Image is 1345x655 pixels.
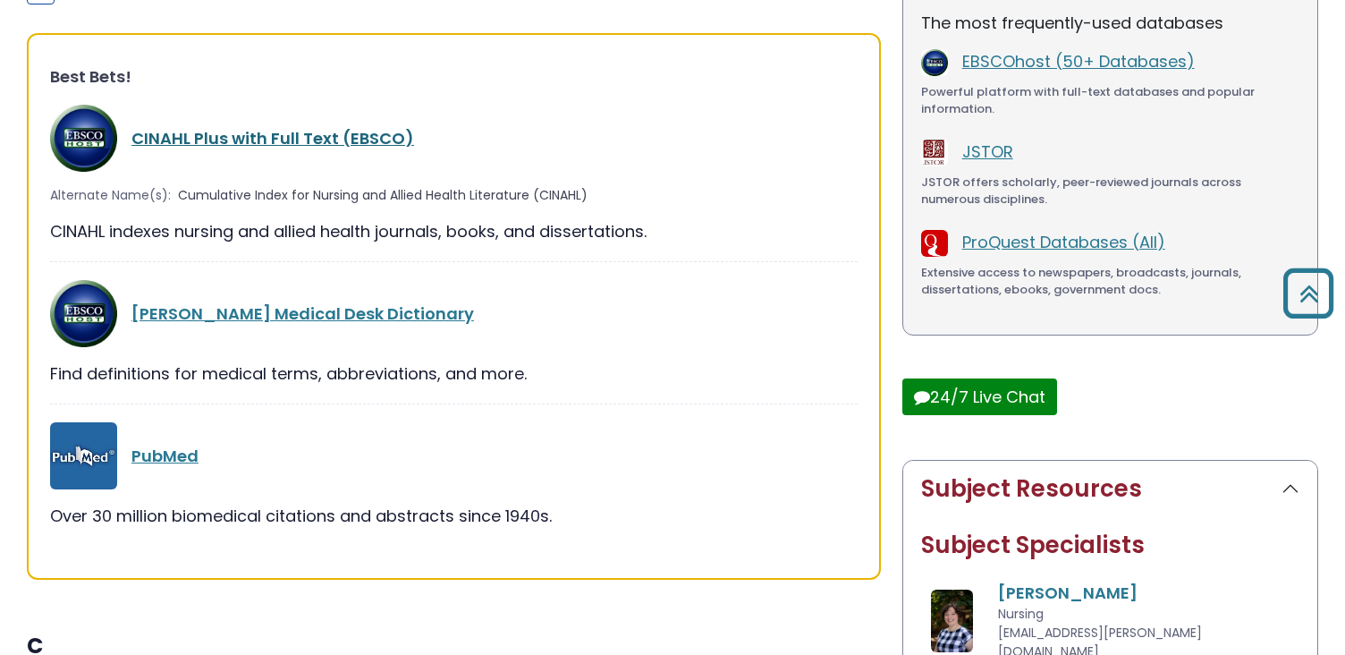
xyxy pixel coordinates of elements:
div: Find definitions for medical terms, abbreviations, and more. [50,362,858,386]
a: JSTOR [962,140,1013,163]
span: Nursing [998,605,1044,623]
img: Amanda Matthysse [931,590,973,652]
span: Alternate Name(s): [50,186,171,205]
button: Subject Resources [903,461,1317,517]
button: 24/7 Live Chat [902,379,1057,415]
div: Powerful platform with full-text databases and popular information. [921,83,1299,118]
h2: Subject Specialists [921,532,1299,559]
a: [PERSON_NAME] [998,582,1138,604]
a: [PERSON_NAME] Medical Desk Dictionary [131,302,474,325]
a: ProQuest Databases (All) [962,231,1165,253]
div: CINAHL indexes nursing and allied health journals, books, and dissertations. [50,219,858,243]
h3: Best Bets! [50,67,858,87]
a: Back to Top [1276,276,1341,310]
p: The most frequently-used databases [921,11,1299,35]
a: PubMed [131,445,199,467]
div: JSTOR offers scholarly, peer-reviewed journals across numerous disciplines. [921,174,1299,208]
div: Over 30 million biomedical citations and abstracts since 1940s. [50,504,858,528]
div: Extensive access to newspapers, broadcasts, journals, dissertations, ebooks, government docs. [921,264,1299,299]
a: CINAHL Plus with Full Text (EBSCO) [131,127,414,149]
a: EBSCOhost (50+ Databases) [962,50,1195,72]
span: Cumulative Index for Nursing and Allied Health Literature (CINAHL) [178,186,588,205]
